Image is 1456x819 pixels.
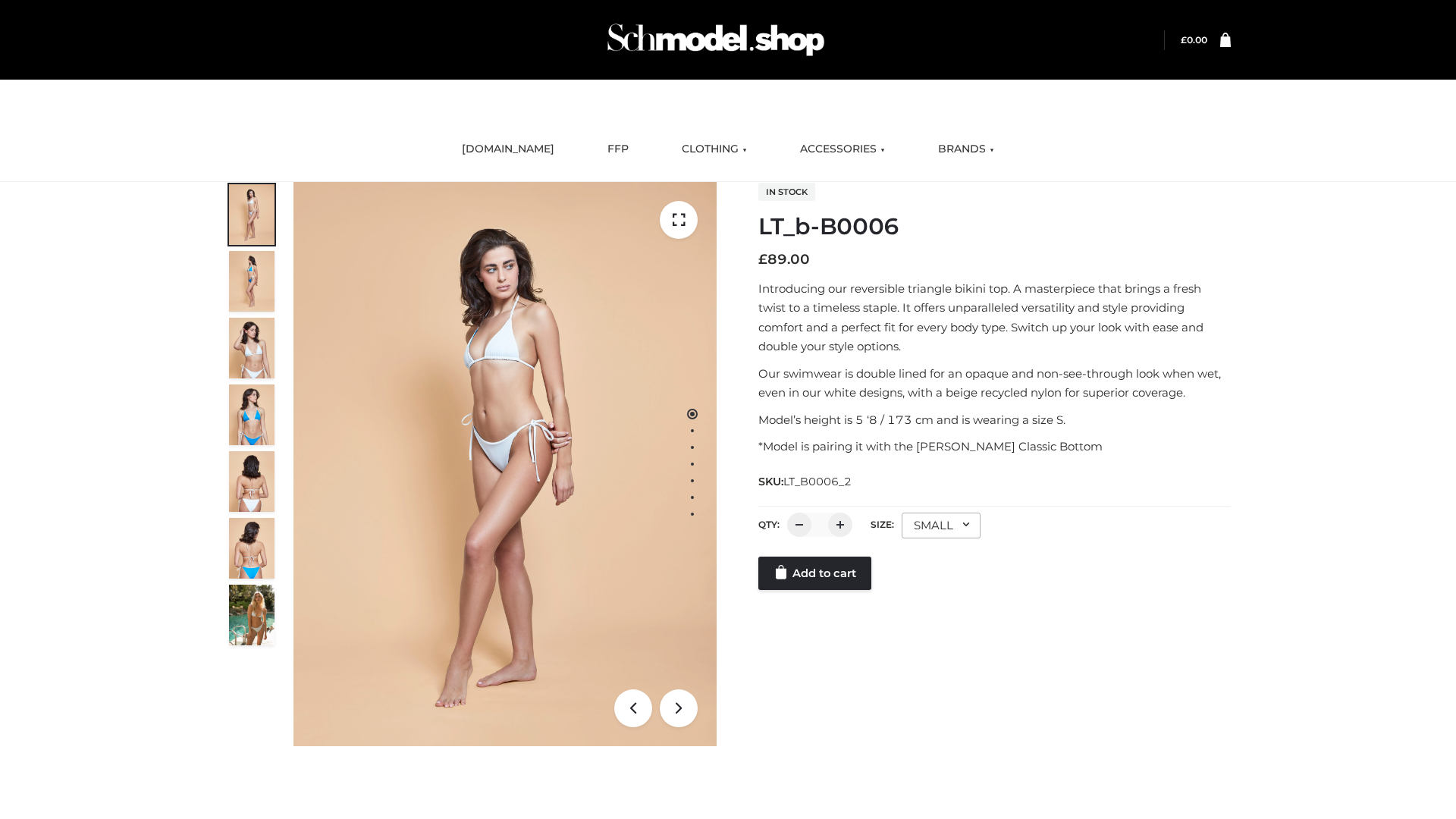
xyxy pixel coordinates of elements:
[1181,34,1207,45] bdi: 0.00
[229,184,275,245] img: ArielClassicBikiniTop_CloudNine_AzureSky_OW114ECO_1-scaled.jpg
[902,513,981,538] div: SMALL
[789,133,896,166] a: ACCESSORIES
[758,472,853,491] span: SKU:
[758,251,767,268] span: £
[229,251,275,312] img: ArielClassicBikiniTop_CloudNine_AzureSky_OW114ECO_2-scaled.jpg
[229,318,275,378] img: ArielClassicBikiniTop_CloudNine_AzureSky_OW114ECO_3-scaled.jpg
[758,557,871,590] a: Add to cart
[450,133,566,166] a: [DOMAIN_NAME]
[758,279,1231,356] p: Introducing our reversible triangle bikini top. A masterpiece that brings a fresh twist to a time...
[229,518,275,579] img: ArielClassicBikiniTop_CloudNine_AzureSky_OW114ECO_8-scaled.jpg
[758,213,1231,240] h1: LT_b-B0006
[670,133,758,166] a: CLOTHING
[1181,34,1207,45] a: £0.00
[229,384,275,445] img: ArielClassicBikiniTop_CloudNine_AzureSky_OW114ECO_4-scaled.jpg
[758,519,780,530] label: QTY:
[871,519,894,530] label: Size:
[229,585,275,645] img: Arieltop_CloudNine_AzureSky2.jpg
[758,183,815,201] span: In stock
[602,10,830,70] img: Schmodel Admin 964
[293,182,717,746] img: LT_b-B0006
[758,251,810,268] bdi: 89.00
[1181,34,1187,45] span: £
[783,475,852,488] span: LT_B0006_2
[758,364,1231,403] p: Our swimwear is double lined for an opaque and non-see-through look when wet, even in our white d...
[758,410,1231,430] p: Model’s height is 5 ‘8 / 173 cm and is wearing a size S.
[927,133,1006,166] a: BRANDS
[229,451,275,512] img: ArielClassicBikiniTop_CloudNine_AzureSky_OW114ECO_7-scaled.jpg
[596,133,640,166] a: FFP
[758,437,1231,457] p: *Model is pairing it with the [PERSON_NAME] Classic Bottom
